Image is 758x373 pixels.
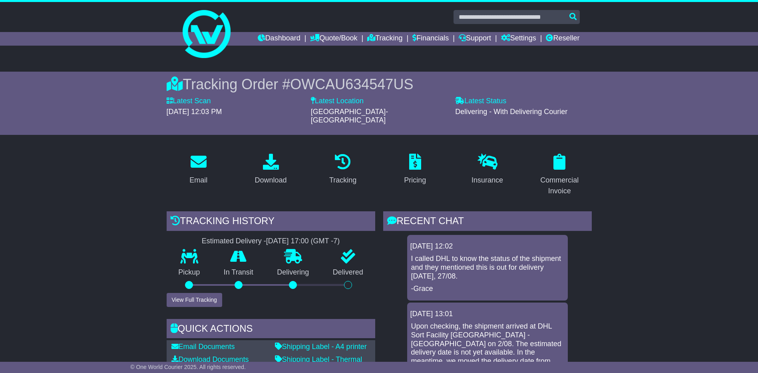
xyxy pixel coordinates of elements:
[367,32,402,46] a: Tracking
[171,343,235,351] a: Email Documents
[167,76,592,93] div: Tracking Order #
[527,151,592,199] a: Commercial Invoice
[411,285,564,293] p: -Grace
[171,355,249,363] a: Download Documents
[212,268,265,277] p: In Transit
[459,32,491,46] a: Support
[411,255,564,281] p: I called DHL to know the status of the shipment and they mentioned this is out for delivery [DATE...
[404,175,426,186] div: Pricing
[311,108,388,124] span: [GEOGRAPHIC_DATA]-[GEOGRAPHIC_DATA]
[455,108,567,116] span: Delivering - With Delivering Courier
[410,310,565,319] div: [DATE] 13:01
[472,175,503,186] div: Insurance
[167,237,375,246] div: Estimated Delivery -
[546,32,579,46] a: Reseller
[249,151,292,189] a: Download
[167,319,375,341] div: Quick Actions
[265,268,321,277] p: Delivering
[167,268,212,277] p: Pickup
[329,175,356,186] div: Tracking
[290,76,413,92] span: OWCAU634547US
[383,211,592,233] div: RECENT CHAT
[258,32,300,46] a: Dashboard
[184,151,213,189] a: Email
[412,32,449,46] a: Financials
[255,175,286,186] div: Download
[275,343,367,351] a: Shipping Label - A4 printer
[466,151,508,189] a: Insurance
[399,151,431,189] a: Pricing
[167,211,375,233] div: Tracking history
[311,97,364,106] label: Latest Location
[130,364,246,370] span: © One World Courier 2025. All rights reserved.
[167,293,222,307] button: View Full Tracking
[455,97,506,106] label: Latest Status
[266,237,340,246] div: [DATE] 17:00 (GMT -7)
[167,97,211,106] label: Latest Scan
[167,108,222,116] span: [DATE] 12:03 PM
[533,175,587,197] div: Commercial Invoice
[189,175,207,186] div: Email
[310,32,357,46] a: Quote/Book
[321,268,375,277] p: Delivered
[410,242,565,251] div: [DATE] 12:02
[501,32,536,46] a: Settings
[324,151,362,189] a: Tracking
[275,355,362,372] a: Shipping Label - Thermal printer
